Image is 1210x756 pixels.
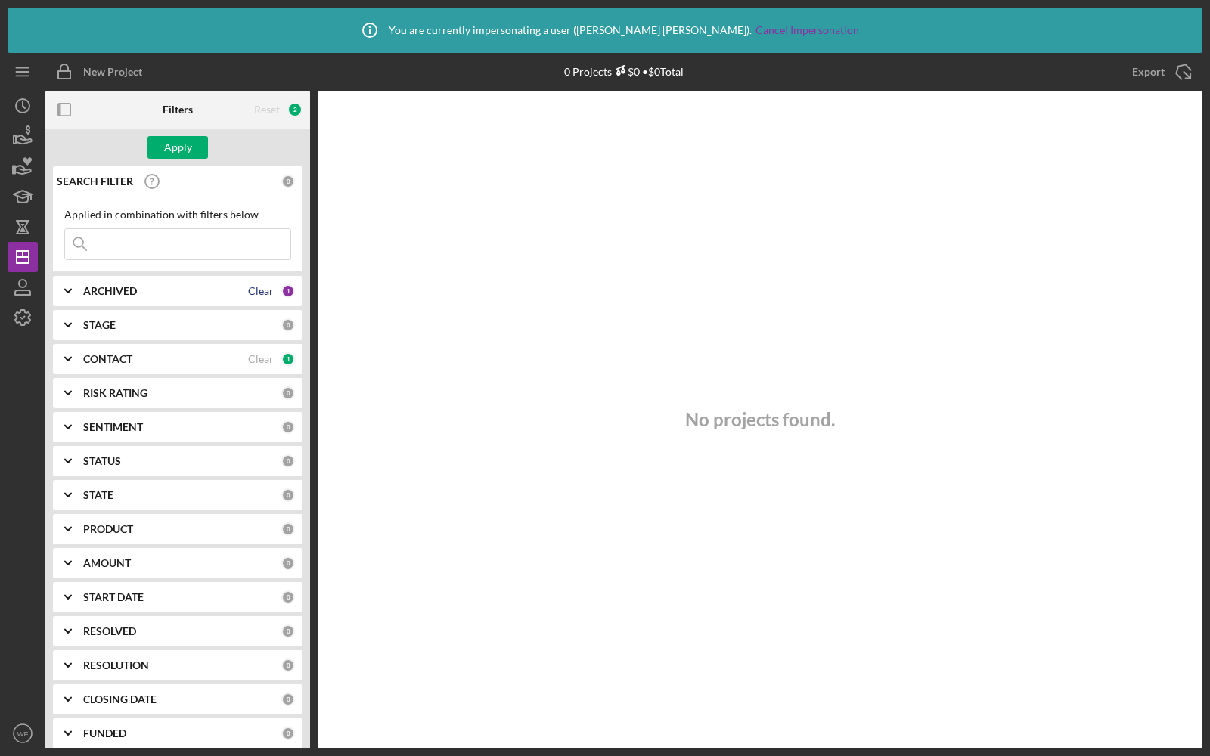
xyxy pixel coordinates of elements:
[755,24,859,36] a: Cancel Impersonation
[83,421,143,433] b: SENTIMENT
[281,318,295,332] div: 0
[164,136,192,159] div: Apply
[8,718,38,748] button: WF
[83,625,136,637] b: RESOLVED
[83,455,121,467] b: STATUS
[254,104,280,116] div: Reset
[64,209,291,221] div: Applied in combination with filters below
[281,727,295,740] div: 0
[351,11,859,49] div: You are currently impersonating a user ( [PERSON_NAME] [PERSON_NAME] ).
[83,285,137,297] b: ARCHIVED
[281,352,295,366] div: 1
[83,489,113,501] b: STATE
[1132,57,1165,87] div: Export
[83,557,131,569] b: AMOUNT
[281,556,295,570] div: 0
[281,386,295,400] div: 0
[281,488,295,502] div: 0
[83,693,157,705] b: CLOSING DATE
[281,175,295,188] div: 0
[281,658,295,672] div: 0
[281,284,295,298] div: 1
[83,353,132,365] b: CONTACT
[83,57,142,87] div: New Project
[281,692,295,706] div: 0
[564,65,684,78] div: 0 Projects • $0 Total
[612,65,640,78] div: $0
[163,104,193,116] b: Filters
[281,522,295,536] div: 0
[281,590,295,604] div: 0
[83,591,144,603] b: START DATE
[83,727,126,739] b: FUNDED
[17,730,29,738] text: WF
[287,102,302,117] div: 2
[685,409,835,430] h3: No projects found.
[281,420,295,434] div: 0
[83,659,149,671] b: RESOLUTION
[248,285,274,297] div: Clear
[45,57,157,87] button: New Project
[57,175,133,187] b: SEARCH FILTER
[248,353,274,365] div: Clear
[1117,57,1202,87] button: Export
[281,454,295,468] div: 0
[147,136,208,159] button: Apply
[281,624,295,638] div: 0
[83,523,133,535] b: PRODUCT
[83,387,147,399] b: RISK RATING
[83,319,116,331] b: STAGE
